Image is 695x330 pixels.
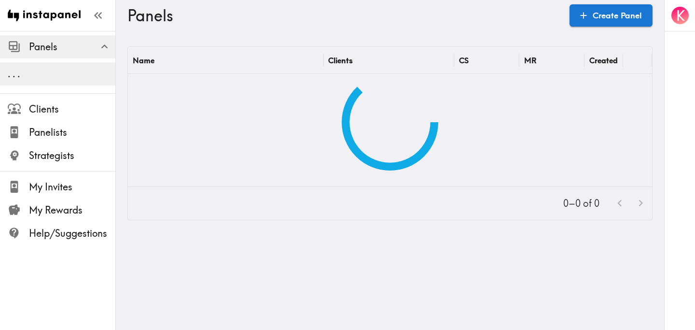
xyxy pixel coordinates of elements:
span: My Rewards [29,203,115,217]
span: Panelists [29,126,115,139]
span: Clients [29,102,115,116]
span: My Invites [29,180,115,194]
span: . [13,68,15,80]
div: MR [524,56,537,65]
h3: Panels [127,6,562,25]
div: Name [133,56,154,65]
span: . [17,68,20,80]
span: Help/Suggestions [29,227,115,240]
a: Create Panel [570,4,653,27]
p: 0–0 of 0 [563,197,599,210]
div: Created [589,56,618,65]
span: Panels [29,40,115,54]
span: Strategists [29,149,115,162]
div: CS [459,56,469,65]
span: . [8,68,11,80]
button: K [670,6,690,25]
div: Clients [328,56,353,65]
span: K [676,7,685,24]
